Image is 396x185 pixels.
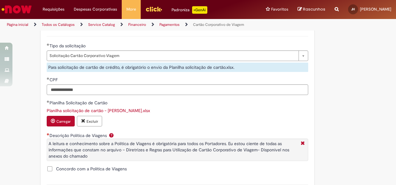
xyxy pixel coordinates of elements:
[351,7,355,11] span: JH
[108,133,115,138] span: Ajuda para Descrição Política de Viagens
[49,77,59,83] span: CPF
[49,51,295,61] span: Solicitação Cartão Corporativo Viagem
[193,22,244,27] a: Cartão Corporativo de Viagem
[49,43,87,49] span: Tipo da solicitação
[47,43,49,46] span: Obrigatório Preenchido
[74,6,117,12] span: Despesas Corporativas
[47,116,75,126] button: Carregar anexo de Planilha Solicitação de Cartão Required
[192,6,207,14] p: +GenAi
[5,19,259,31] ul: Trilhas de página
[47,77,49,80] span: Obrigatório Preenchido
[49,141,289,159] span: A leitura e conhecimento sobre a Política de Viagens é obrigatória para todos os Portadores. Eu e...
[1,3,33,16] img: ServiceNow
[43,6,64,12] span: Requisições
[47,63,308,72] div: Para solicitação de cartão de crédito, é obrigatório o envio da Planilha solicitação de cartão.xlsx.
[159,22,180,27] a: Pagamentos
[49,133,108,138] span: Descrição Política de Viagens
[77,116,102,126] button: Excluir anexo Planilha solicitação de cartão - João Hernandes.xlsx
[47,133,49,135] span: Obrigatório
[56,166,127,172] span: Concordo com a Política de Viagens
[42,22,75,27] a: Todos os Catálogos
[126,6,136,12] span: More
[172,6,207,14] div: Padroniza
[145,4,162,14] img: click_logo_yellow_360x200.png
[47,100,49,103] span: Obrigatório Preenchido
[49,100,109,106] span: Somente leitura - Planilha Solicitação de Cartão
[56,119,71,124] small: Carregar
[271,6,288,12] span: Favoritos
[47,108,150,113] a: Download de Planilha solicitação de cartão - João Hernandes.xlsx
[303,6,325,12] span: Rascunhos
[128,22,146,27] a: Financeiro
[87,119,98,124] small: Excluir
[88,22,115,27] a: Service Catalog
[47,84,308,95] input: CPF
[360,7,391,12] span: [PERSON_NAME]
[299,140,306,147] i: Fechar Mais Informações Por question_descricao_politica_viagens
[7,22,28,27] a: Página inicial
[298,7,325,12] a: Rascunhos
